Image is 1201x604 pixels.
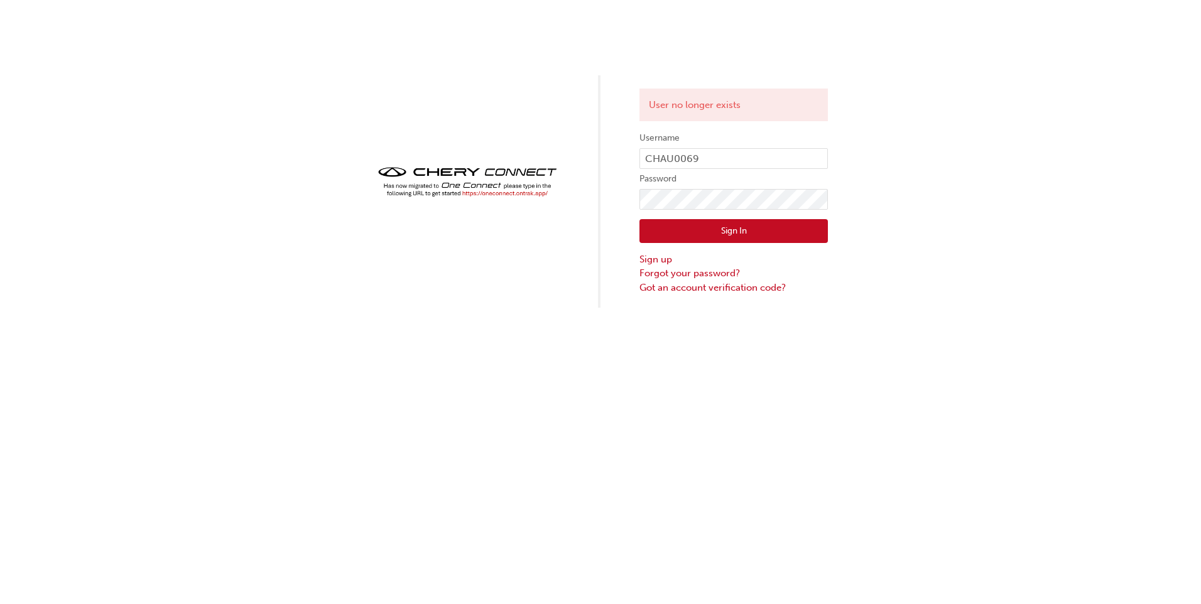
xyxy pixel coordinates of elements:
a: Got an account verification code? [639,281,828,295]
a: Sign up [639,252,828,267]
label: Username [639,131,828,146]
label: Password [639,171,828,186]
img: cheryconnect [373,163,562,200]
input: Username [639,148,828,170]
a: Forgot your password? [639,266,828,281]
button: Sign In [639,219,828,243]
div: User no longer exists [639,89,828,122]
